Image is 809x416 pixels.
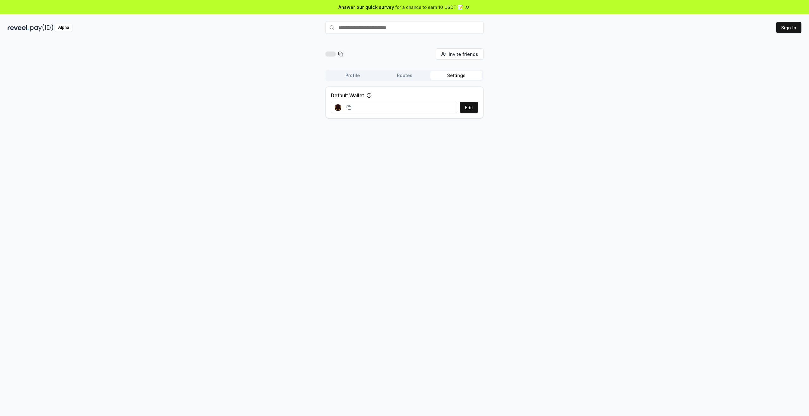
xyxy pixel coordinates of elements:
span: for a chance to earn 10 USDT 📝 [395,4,463,10]
img: pay_id [30,24,53,32]
button: Edit [460,102,478,113]
div: Alpha [55,24,72,32]
label: Default Wallet [331,92,364,99]
img: reveel_dark [8,24,29,32]
button: Profile [327,71,379,80]
button: Invite friends [436,48,484,60]
span: Invite friends [449,51,478,57]
span: Answer our quick survey [338,4,394,10]
button: Settings [430,71,482,80]
button: Routes [379,71,430,80]
button: Sign In [776,22,801,33]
